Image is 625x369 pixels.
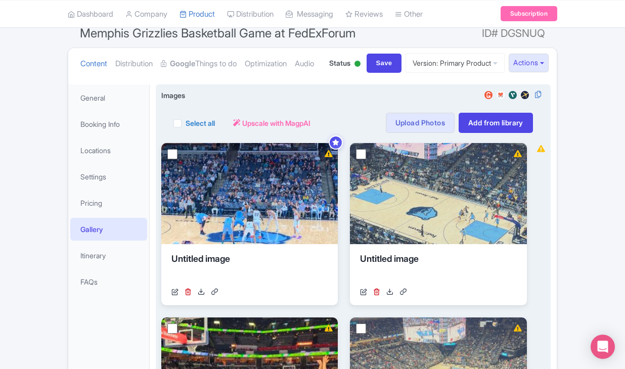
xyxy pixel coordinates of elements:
img: expedia-review-widget-01-6a8748bc8b83530f19f0577495396935.svg [519,90,531,100]
a: General [70,86,147,109]
div: Open Intercom Messenger [591,335,615,359]
a: Settings [70,165,147,188]
strong: Google [170,58,195,70]
span: ID# DGSNUQ [482,23,545,43]
a: Audio [295,48,314,80]
label: Select all [186,118,215,128]
div: Untitled image [171,252,328,283]
img: musement-review-widget-01-cdcb82dea4530aa52f361e0f447f8f5f.svg [495,90,507,100]
a: Version: Primary Product [406,53,505,73]
span: Upscale with MagpAI [242,118,310,128]
span: Images [161,90,185,101]
img: viator-review-widget-01-363d65f17b203e82e80c83508294f9cc.svg [507,90,519,100]
input: Save [367,54,402,73]
a: Booking Info [70,113,147,135]
div: Untitled image [360,252,516,283]
a: Locations [70,139,147,162]
a: Add from library [459,113,533,133]
a: FAQs [70,270,147,293]
a: Distribution [115,48,153,80]
a: Subscription [501,6,557,21]
span: Status [329,58,350,68]
div: Active [352,57,363,72]
span: Memphis Grizzlies Basketball Game at FedExForum [80,26,355,40]
button: Actions [509,54,549,72]
a: Itinerary [70,244,147,267]
a: Optimization [245,48,287,80]
a: GoogleThings to do [161,48,237,80]
a: Content [80,48,107,80]
a: Upscale with MagpAI [233,118,310,128]
a: Pricing [70,192,147,214]
img: getyourguide-review-widget-01-c9ff127aecadc9be5c96765474840e58.svg [482,90,495,100]
a: Gallery [70,218,147,241]
a: Upload Photos [386,113,455,133]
